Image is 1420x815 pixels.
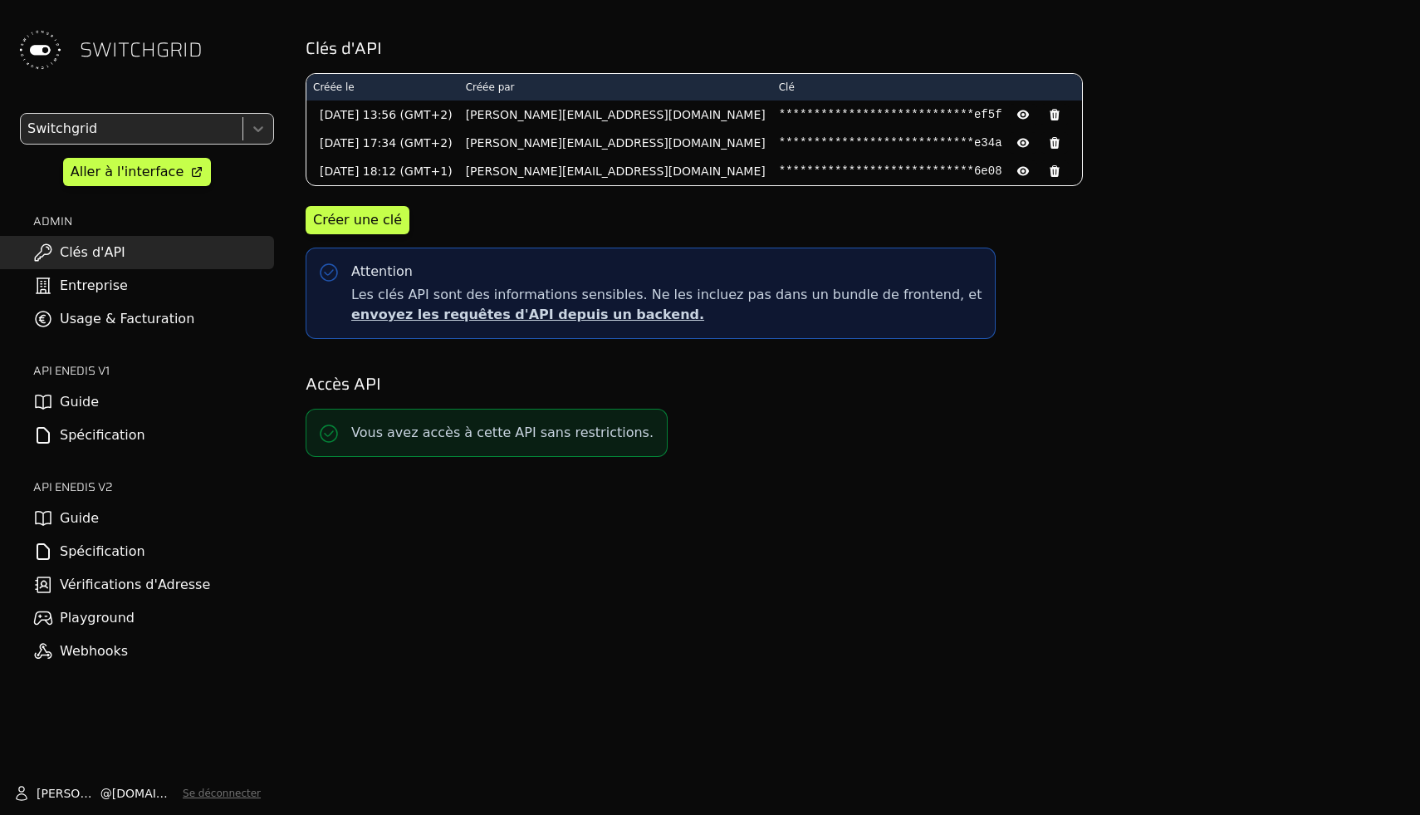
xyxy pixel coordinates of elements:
h2: Clés d'API [306,37,1397,60]
div: Créer une clé [313,210,402,230]
a: Aller à l'interface [63,158,211,186]
td: [DATE] 17:34 (GMT+2) [306,129,459,157]
th: Créée le [306,74,459,101]
span: @ [100,785,112,802]
button: Créer une clé [306,206,409,234]
h2: API ENEDIS v2 [33,479,274,495]
td: [DATE] 18:12 (GMT+1) [306,157,459,185]
img: Switchgrid Logo [13,23,66,76]
td: [DATE] 13:56 (GMT+2) [306,101,459,129]
th: Créée par [459,74,772,101]
p: Vous avez accès à cette API sans restrictions. [351,423,654,443]
h2: Accès API [306,372,1397,395]
span: SWITCHGRID [80,37,203,63]
td: [PERSON_NAME][EMAIL_ADDRESS][DOMAIN_NAME] [459,129,772,157]
span: [DOMAIN_NAME] [112,785,176,802]
td: [PERSON_NAME][EMAIL_ADDRESS][DOMAIN_NAME] [459,101,772,129]
span: Les clés API sont des informations sensibles. Ne les incluez pas dans un bundle de frontend, et [351,285,982,325]
span: [PERSON_NAME] [37,785,100,802]
td: [PERSON_NAME][EMAIL_ADDRESS][DOMAIN_NAME] [459,157,772,185]
p: envoyez les requêtes d'API depuis un backend. [351,305,982,325]
h2: API ENEDIS v1 [33,362,274,379]
th: Clé [772,74,1082,101]
button: Se déconnecter [183,787,261,800]
div: Aller à l'interface [71,162,184,182]
div: Attention [351,262,413,282]
h2: ADMIN [33,213,274,229]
